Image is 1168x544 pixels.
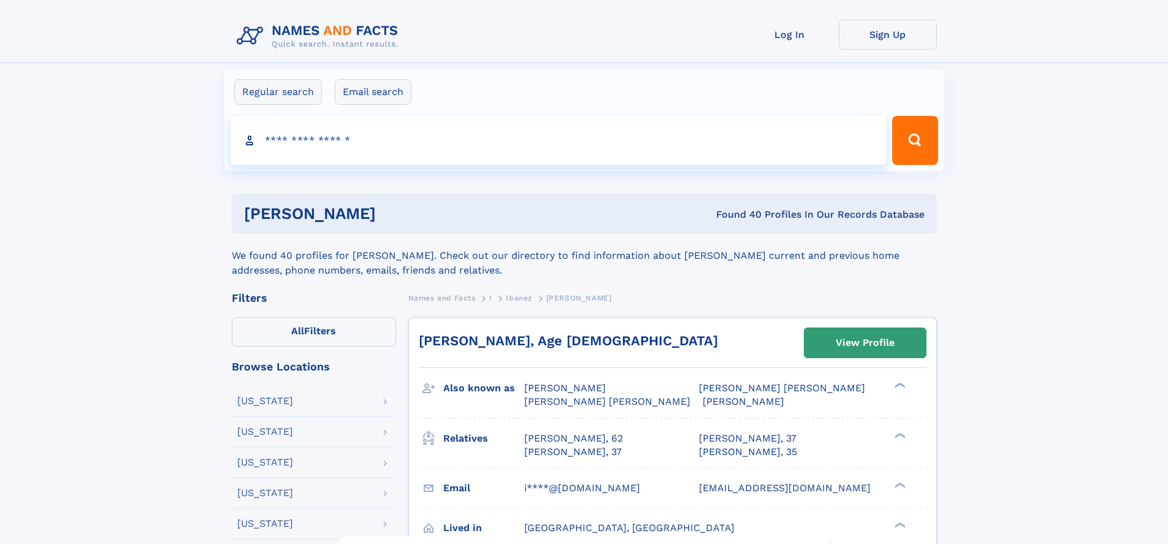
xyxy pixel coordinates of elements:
div: ❯ [891,481,906,489]
a: [PERSON_NAME], 37 [699,432,796,445]
span: [PERSON_NAME] [PERSON_NAME] [699,382,865,394]
h3: Also known as [443,378,524,399]
div: Filters [232,293,396,304]
div: ❯ [891,431,906,439]
a: Sign Up [839,20,937,50]
span: [PERSON_NAME] [703,396,784,407]
span: [PERSON_NAME] [524,382,606,394]
a: [PERSON_NAME], 35 [699,445,797,459]
span: Ibanez [506,294,532,302]
a: Names and Facts [408,290,476,305]
div: [US_STATE] [237,488,293,498]
div: [US_STATE] [237,519,293,529]
div: [US_STATE] [237,458,293,467]
div: View Profile [836,329,895,357]
label: Regular search [234,79,322,105]
label: Email search [335,79,411,105]
h3: Lived in [443,518,524,538]
a: I [489,290,492,305]
input: search input [231,116,887,165]
span: All [291,325,304,337]
a: Ibanez [506,290,532,305]
img: Logo Names and Facts [232,20,408,53]
a: View Profile [804,328,926,358]
div: We found 40 profiles for [PERSON_NAME]. Check out our directory to find information about [PERSON... [232,234,937,278]
a: Log In [741,20,839,50]
div: Browse Locations [232,361,396,372]
div: [US_STATE] [237,396,293,406]
a: [PERSON_NAME], 37 [524,445,622,459]
span: [PERSON_NAME] [PERSON_NAME] [524,396,690,407]
span: [EMAIL_ADDRESS][DOMAIN_NAME] [699,482,871,494]
h3: Email [443,478,524,499]
label: Filters [232,317,396,347]
button: Search Button [892,116,937,165]
div: ❯ [891,381,906,389]
span: [PERSON_NAME] [546,294,612,302]
div: [US_STATE] [237,427,293,437]
div: Found 40 Profiles In Our Records Database [546,208,925,221]
a: [PERSON_NAME], Age [DEMOGRAPHIC_DATA] [419,333,718,348]
h1: [PERSON_NAME] [244,206,546,221]
span: I [489,294,492,302]
span: [GEOGRAPHIC_DATA], [GEOGRAPHIC_DATA] [524,522,735,534]
div: ❯ [891,521,906,529]
a: [PERSON_NAME], 62 [524,432,623,445]
h3: Relatives [443,428,524,449]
